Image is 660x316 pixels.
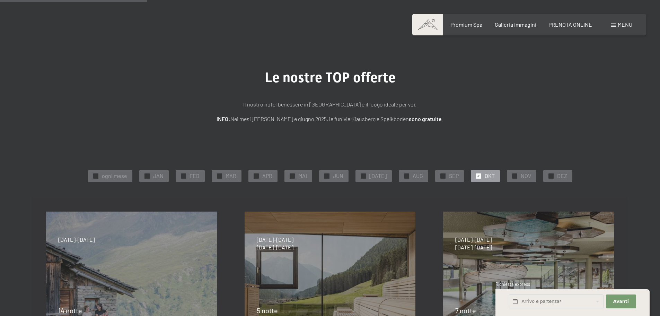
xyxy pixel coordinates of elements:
[613,298,629,305] span: Avanti
[413,172,423,180] span: AUG
[548,21,592,28] a: PRENOTA ONLINE
[298,172,307,180] span: MAI
[521,172,531,180] span: NOV
[190,172,200,180] span: FEB
[409,116,442,122] strong: sono gratuite
[549,173,552,178] span: ✓
[441,173,444,178] span: ✓
[265,69,396,86] span: Le nostre TOP offerte
[362,173,364,178] span: ✓
[146,173,148,178] span: ✓
[153,172,164,180] span: JAN
[333,172,343,180] span: JUN
[455,236,492,244] span: [DATE]-[DATE]
[495,21,536,28] a: Galleria immagini
[182,173,185,178] span: ✓
[477,173,480,178] span: ✓
[58,236,95,244] span: [DATE]-[DATE]
[325,173,328,178] span: ✓
[405,173,408,178] span: ✓
[618,21,632,28] span: Menu
[291,173,293,178] span: ✓
[255,173,257,178] span: ✓
[262,172,272,180] span: APR
[58,306,82,315] span: 14 notte
[369,172,387,180] span: [DATE]
[455,244,492,251] span: [DATE]-[DATE]
[217,116,230,122] strong: INFO:
[257,306,278,315] span: 5 notte
[513,173,516,178] span: ✓
[449,172,459,180] span: SEP
[485,172,495,180] span: OKT
[102,172,127,180] span: ogni mese
[257,236,293,244] span: [DATE]-[DATE]
[455,306,476,315] span: 7 notte
[157,100,503,109] p: Il nostro hotel benessere in [GEOGRAPHIC_DATA] è il luogo ideale per voi.
[495,281,530,287] span: Richiesta express
[450,21,482,28] a: Premium Spa
[218,173,221,178] span: ✓
[606,294,636,309] button: Avanti
[557,172,567,180] span: DEZ
[257,244,293,251] span: [DATE]-[DATE]
[226,172,236,180] span: MAR
[157,114,503,123] p: Nei mesi [PERSON_NAME] e giugno 2025, le funivie Klausberg e Speikboden .
[94,173,97,178] span: ✓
